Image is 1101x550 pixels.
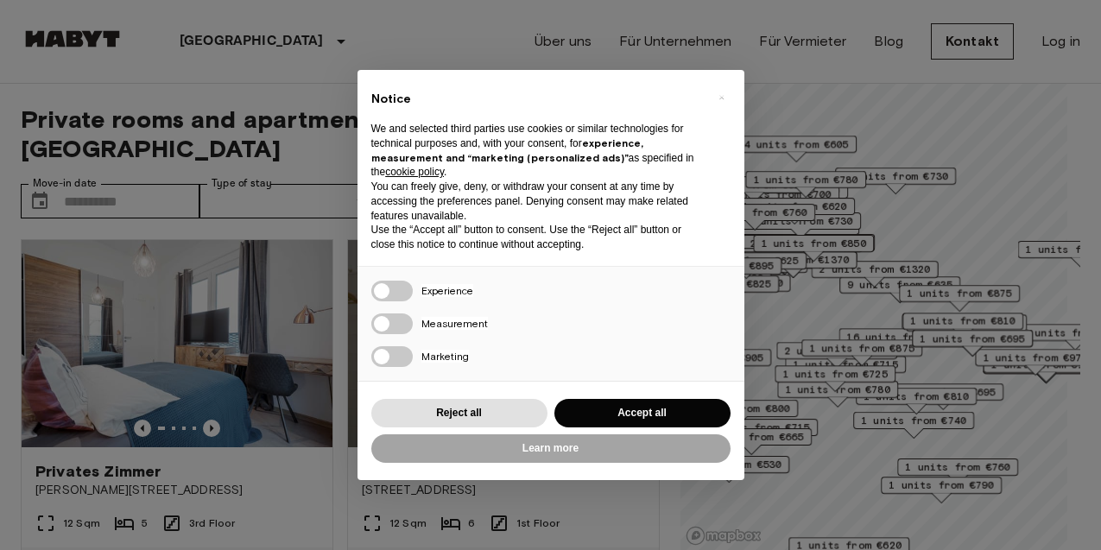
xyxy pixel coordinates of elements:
strong: experience, measurement and “marketing (personalized ads)” [371,136,643,164]
span: × [718,87,725,108]
p: Use the “Accept all” button to consent. Use the “Reject all” button or close this notice to conti... [371,223,703,252]
h2: Notice [371,91,703,108]
button: Close this notice [708,84,736,111]
button: Reject all [371,399,547,427]
button: Accept all [554,399,731,427]
button: Learn more [371,434,731,463]
p: You can freely give, deny, or withdraw your consent at any time by accessing the preferences pane... [371,180,703,223]
a: cookie policy [385,166,444,178]
span: Marketing [421,350,469,363]
p: We and selected third parties use cookies or similar technologies for technical purposes and, wit... [371,122,703,180]
span: Measurement [421,317,488,330]
span: Experience [421,284,473,297]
